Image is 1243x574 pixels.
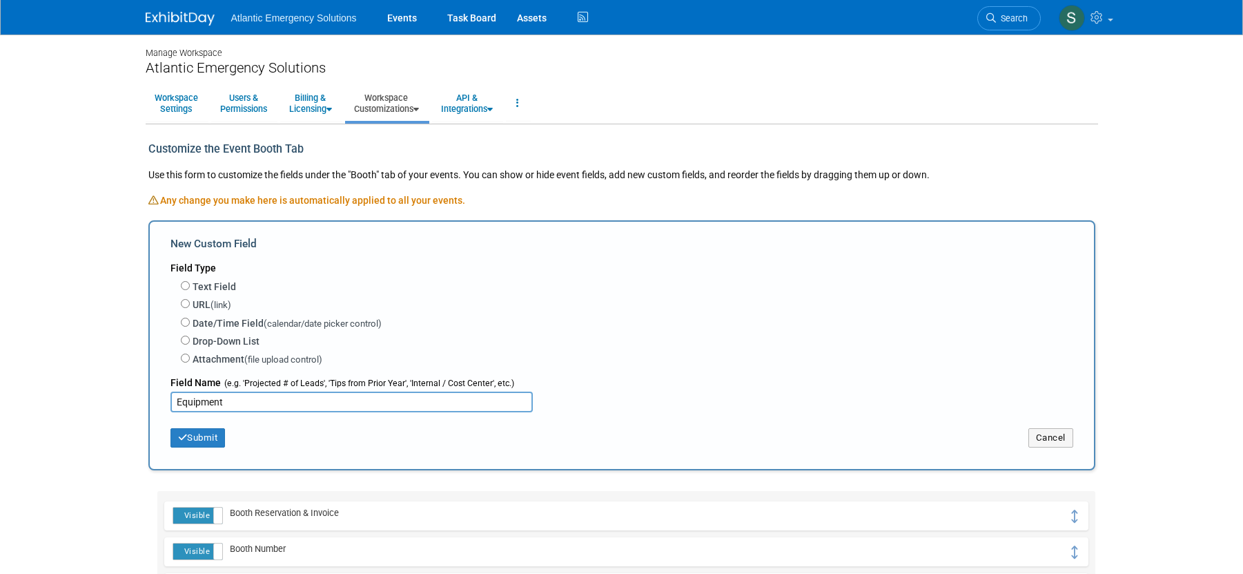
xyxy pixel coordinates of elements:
a: WorkspaceSettings [146,86,207,120]
span: (file upload control) [244,354,322,365]
a: Search [977,6,1041,30]
button: Cancel [1028,428,1073,448]
img: Stephanie Hood [1059,5,1085,31]
i: Click and drag to move field [1069,546,1080,559]
label: Visible [173,508,222,524]
label: Drop-Down List [193,334,260,348]
label: Date/Time Field [193,316,382,331]
div: Use this form to customize the fields under the "Booth" tab of your events. You can show or hide ... [148,164,1095,193]
div: New Custom Field [170,236,1073,255]
a: Users &Permissions [211,86,276,120]
img: ExhibitDay [146,12,215,26]
a: WorkspaceCustomizations [345,86,428,120]
span: Booth Number [223,544,286,554]
a: API &Integrations [432,86,502,120]
div: Field Name [170,368,1073,392]
span: (e.g. 'Projected # of Leads', 'Tips from Prior Year', 'Internal / Cost Center', etc.) [221,379,514,388]
span: Atlantic Emergency Solutions [231,12,357,23]
div: Atlantic Emergency Solutions [146,59,1098,77]
label: Visible [173,544,222,559]
span: (calendar/date picker control) [264,318,382,329]
span: (link) [211,300,231,310]
label: Attachment [193,352,322,367]
span: Search [996,13,1028,23]
label: Text Field [193,280,236,294]
div: Manage Workspace [146,35,1098,59]
label: URL [193,298,231,312]
button: Submit [170,428,226,448]
div: Field Type [170,255,1073,275]
span: Booth Reservation & Invoice [223,508,339,518]
div: Any change you make here is automatically applied to all your events. [148,193,1095,220]
i: Click and drag to move field [1069,510,1080,523]
a: Billing &Licensing [280,86,341,120]
div: Customize the Event Booth Tab [148,135,531,164]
